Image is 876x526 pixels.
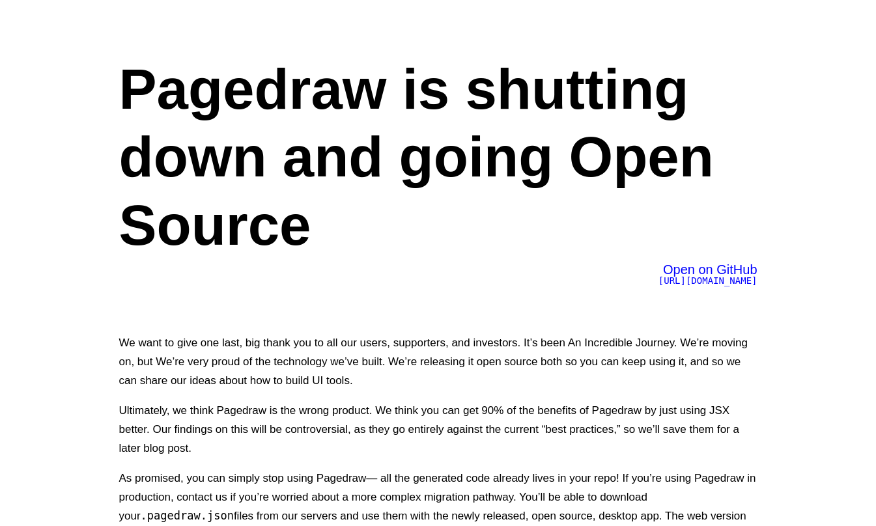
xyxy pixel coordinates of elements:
[119,55,757,259] h1: Pagedraw is shutting down and going Open Source
[119,401,757,458] p: Ultimately, we think Pagedraw is the wrong product. We think you can get 90% of the benefits of P...
[119,333,757,390] p: We want to give one last, big thank you to all our users, supporters, and investors. It’s been An...
[658,265,757,286] a: Open on GitHub[URL][DOMAIN_NAME]
[141,509,234,522] code: .pagedraw.json
[658,275,757,286] span: [URL][DOMAIN_NAME]
[663,262,757,277] span: Open on GitHub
